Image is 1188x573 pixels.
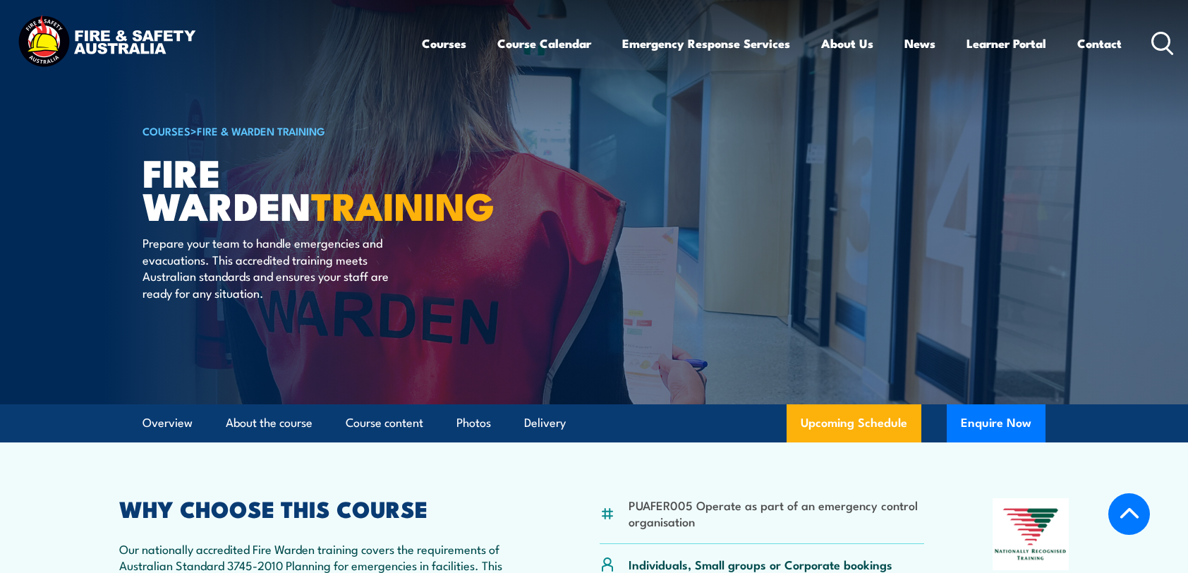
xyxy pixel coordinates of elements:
a: Fire & Warden Training [197,123,325,138]
a: Learner Portal [966,25,1046,62]
h2: WHY CHOOSE THIS COURSE [119,498,531,518]
a: Emergency Response Services [622,25,790,62]
a: About the course [226,404,313,442]
a: Course content [346,404,423,442]
li: PUAFER005 Operate as part of an emergency control organisation [629,497,924,530]
h1: Fire Warden [143,155,491,221]
strong: TRAINING [311,175,495,234]
a: COURSES [143,123,190,138]
a: Contact [1077,25,1122,62]
a: Courses [422,25,466,62]
a: Photos [456,404,491,442]
a: Overview [143,404,193,442]
a: Upcoming Schedule [787,404,921,442]
h6: > [143,122,491,139]
a: Delivery [524,404,566,442]
a: Course Calendar [497,25,591,62]
img: Nationally Recognised Training logo. [993,498,1069,570]
p: Individuals, Small groups or Corporate bookings [629,556,892,572]
a: News [904,25,935,62]
button: Enquire Now [947,404,1045,442]
p: Prepare your team to handle emergencies and evacuations. This accredited training meets Australia... [143,234,400,301]
a: About Us [821,25,873,62]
